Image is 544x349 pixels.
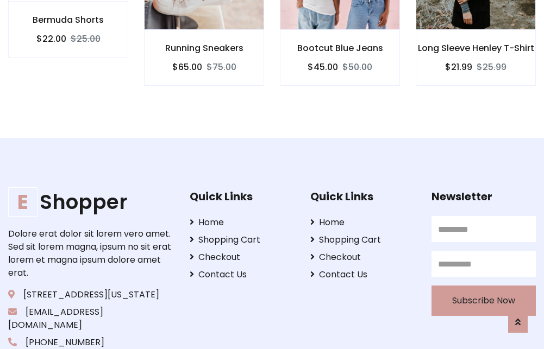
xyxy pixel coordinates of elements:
del: $50.00 [342,61,372,73]
h6: Bootcut Blue Jeans [280,43,399,53]
del: $25.00 [71,33,101,45]
h6: Bermuda Shorts [9,15,128,25]
h5: Quick Links [190,190,294,203]
h6: $22.00 [36,34,66,44]
a: Home [310,216,415,229]
a: Home [190,216,294,229]
h5: Quick Links [310,190,415,203]
del: $75.00 [207,61,236,73]
span: E [8,187,37,217]
del: $25.99 [477,61,507,73]
a: Contact Us [310,268,415,281]
a: Shopping Cart [190,233,294,246]
h5: Newsletter [432,190,536,203]
h6: $65.00 [172,62,202,72]
h6: $21.99 [445,62,472,72]
button: Subscribe Now [432,285,536,316]
a: EShopper [8,190,173,214]
h6: Running Sneakers [145,43,264,53]
a: Checkout [310,251,415,264]
p: Dolore erat dolor sit lorem vero amet. Sed sit lorem magna, ipsum no sit erat lorem et magna ipsu... [8,227,173,280]
h6: $45.00 [308,62,338,72]
p: [PHONE_NUMBER] [8,336,173,349]
p: [EMAIL_ADDRESS][DOMAIN_NAME] [8,306,173,332]
h6: Long Sleeve Henley T-Shirt [416,43,535,53]
p: [STREET_ADDRESS][US_STATE] [8,288,173,301]
a: Checkout [190,251,294,264]
a: Shopping Cart [310,233,415,246]
h1: Shopper [8,190,173,214]
a: Contact Us [190,268,294,281]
